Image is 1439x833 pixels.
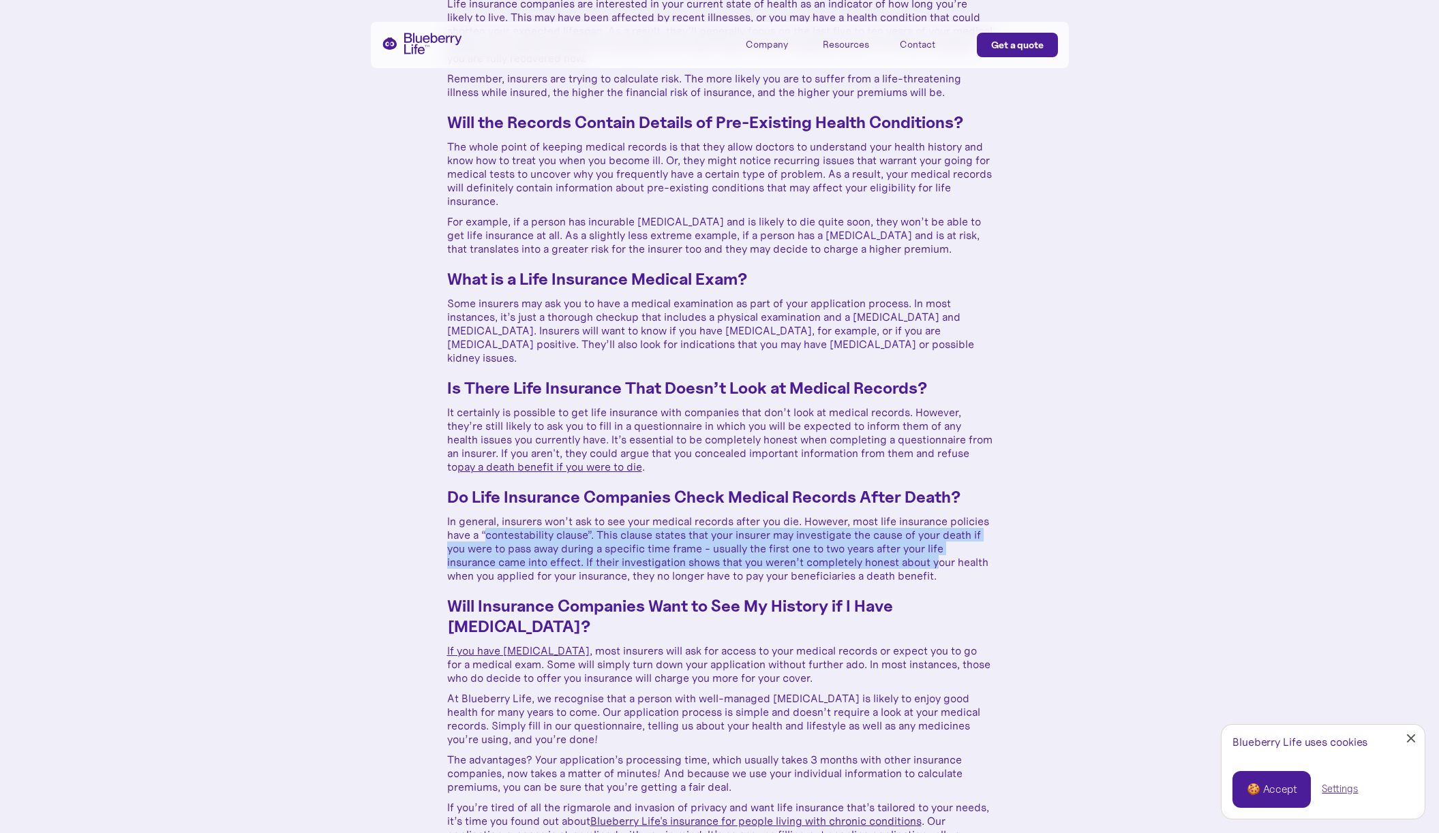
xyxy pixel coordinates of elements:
a: Blueberry Life's insurance for people living with chronic conditions [590,814,922,828]
p: The advantages? Your application’s processing time, which usually takes 3 months with other insur... [447,753,993,793]
p: The whole point of keeping medical records is that they allow doctors to understand your health h... [447,140,993,208]
h3: Do Life Insurance Companies Check Medical Records After Death? [447,487,993,507]
h3: Will the Records Contain Details of Pre-Existing Health Conditions? [447,112,993,133]
div: Contact [900,39,935,50]
p: For example, if a person has incurable [MEDICAL_DATA] and is likely to die quite soon, they won’t... [447,215,993,255]
a: Contact [900,33,961,55]
a: Close Cookie Popup [1397,725,1425,752]
div: 🍪 Accept [1247,782,1297,797]
p: , most insurers will ask for access to your medical records or expect you to go for a medical exa... [447,644,993,685]
h3: Is There Life Insurance That Doesn’t Look at Medical Records? [447,378,993,398]
a: pay a death benefit if you were to die [457,460,642,473]
div: Get a quote [991,38,1044,52]
h3: What is a Life Insurance Medical Exam? [447,269,993,289]
div: Resources [823,39,869,50]
a: Get a quote [977,33,1058,57]
p: It certainly is possible to get life insurance with companies that don’t look at medical records.... [447,405,993,473]
a: If you have [MEDICAL_DATA] [447,644,590,657]
p: Some insurers may ask you to have a medical examination as part of your application process. In m... [447,296,993,364]
p: In general, insurers won’t ask to see your medical records after you die. However, most life insu... [447,514,993,582]
a: 🍪 Accept [1232,771,1311,808]
div: Blueberry Life uses cookies [1232,736,1414,749]
div: Company [746,33,807,55]
p: At Blueberry Life, we recognise that a person with well-managed [MEDICAL_DATA] is likely to enjoy... [447,691,993,746]
a: home [382,33,462,54]
h3: Will Insurance Companies Want to See My History if I Have [MEDICAL_DATA]? [447,596,993,637]
p: Remember, insurers are trying to calculate risk. The more likely you are to suffer from a life-th... [447,72,993,99]
div: Resources [823,33,884,55]
a: Settings [1322,782,1358,796]
div: Company [746,39,788,50]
